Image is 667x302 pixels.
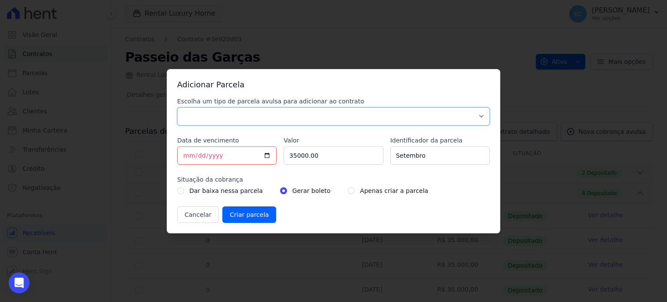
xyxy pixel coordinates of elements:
[9,272,30,293] div: Open Intercom Messenger
[189,186,263,196] label: Dar baixa nessa parcela
[284,136,383,145] label: Valor
[360,186,428,196] label: Apenas criar a parcela
[177,136,277,145] label: Data de vencimento
[390,136,490,145] label: Identificador da parcela
[177,97,490,106] label: Escolha um tipo de parcela avulsa para adicionar ao contrato
[177,80,490,90] h3: Adicionar Parcela
[177,175,490,184] label: Situação da cobrança
[292,186,330,196] label: Gerar boleto
[177,206,219,223] button: Cancelar
[222,206,276,223] input: Criar parcela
